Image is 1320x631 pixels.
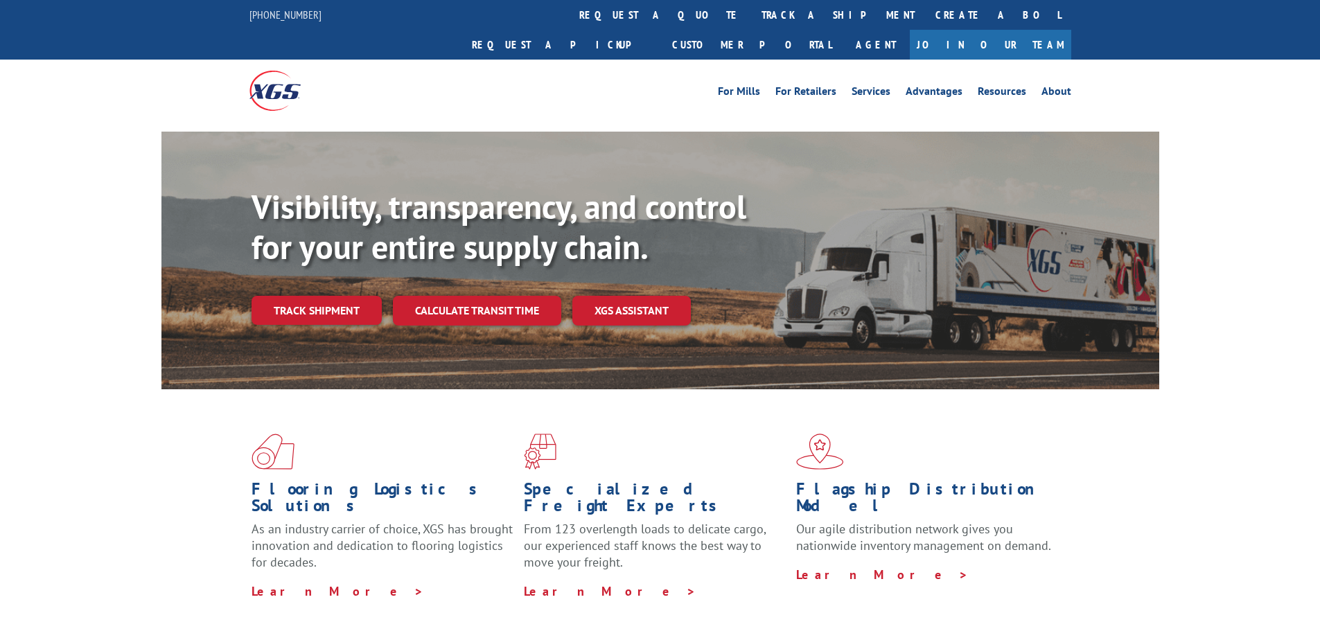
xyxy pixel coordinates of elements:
a: Learn More > [796,567,969,583]
a: Learn More > [524,583,696,599]
b: Visibility, transparency, and control for your entire supply chain. [252,185,746,268]
a: Calculate transit time [393,296,561,326]
a: Agent [842,30,910,60]
span: As an industry carrier of choice, XGS has brought innovation and dedication to flooring logistics... [252,521,513,570]
h1: Flagship Distribution Model [796,481,1058,521]
a: XGS ASSISTANT [572,296,691,326]
a: Resources [978,86,1026,101]
a: For Retailers [775,86,836,101]
a: Services [852,86,890,101]
a: [PHONE_NUMBER] [249,8,322,21]
p: From 123 overlength loads to delicate cargo, our experienced staff knows the best way to move you... [524,521,786,583]
a: Customer Portal [662,30,842,60]
h1: Specialized Freight Experts [524,481,786,521]
a: For Mills [718,86,760,101]
img: xgs-icon-focused-on-flooring-red [524,434,556,470]
a: Request a pickup [461,30,662,60]
h1: Flooring Logistics Solutions [252,481,513,521]
a: About [1041,86,1071,101]
a: Learn More > [252,583,424,599]
span: Our agile distribution network gives you nationwide inventory management on demand. [796,521,1051,553]
img: xgs-icon-total-supply-chain-intelligence-red [252,434,294,470]
a: Join Our Team [910,30,1071,60]
a: Advantages [906,86,962,101]
img: xgs-icon-flagship-distribution-model-red [796,434,844,470]
a: Track shipment [252,296,382,325]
